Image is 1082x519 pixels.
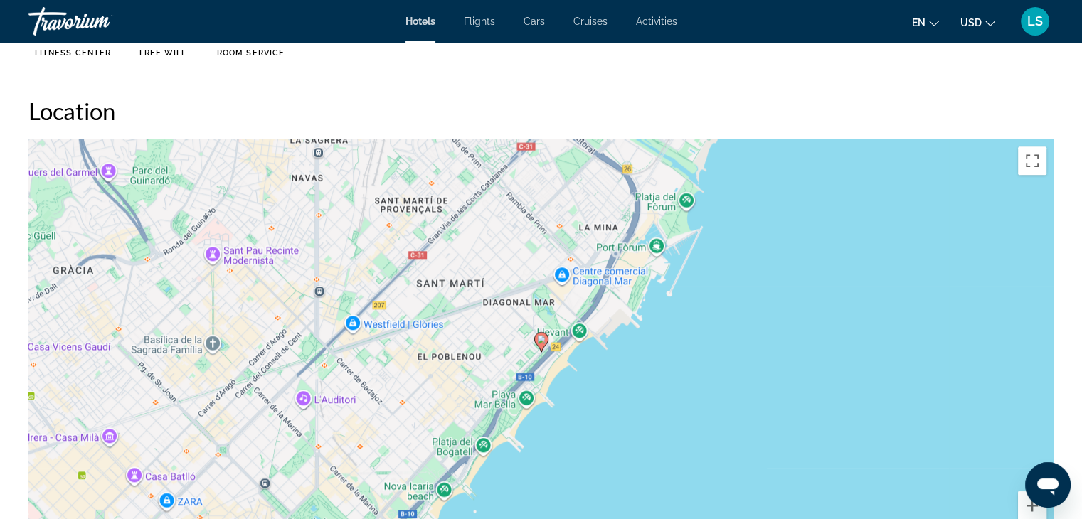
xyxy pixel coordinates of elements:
span: Room Service [217,48,285,58]
a: Activities [636,16,677,27]
a: Cars [524,16,545,27]
h2: Location [28,97,1054,125]
button: Change language [912,12,939,33]
span: Fitness Center [35,48,111,58]
button: User Menu [1017,6,1054,36]
span: en [912,17,925,28]
button: Change currency [960,12,995,33]
span: LS [1027,14,1043,28]
a: Travorium [28,3,171,40]
button: Toggle fullscreen view [1018,146,1046,175]
span: USD [960,17,982,28]
a: Cruises [573,16,608,27]
a: Flights [464,16,495,27]
span: Free WiFi [139,48,185,58]
a: Hotels [405,16,435,27]
iframe: Button to launch messaging window [1025,462,1071,508]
